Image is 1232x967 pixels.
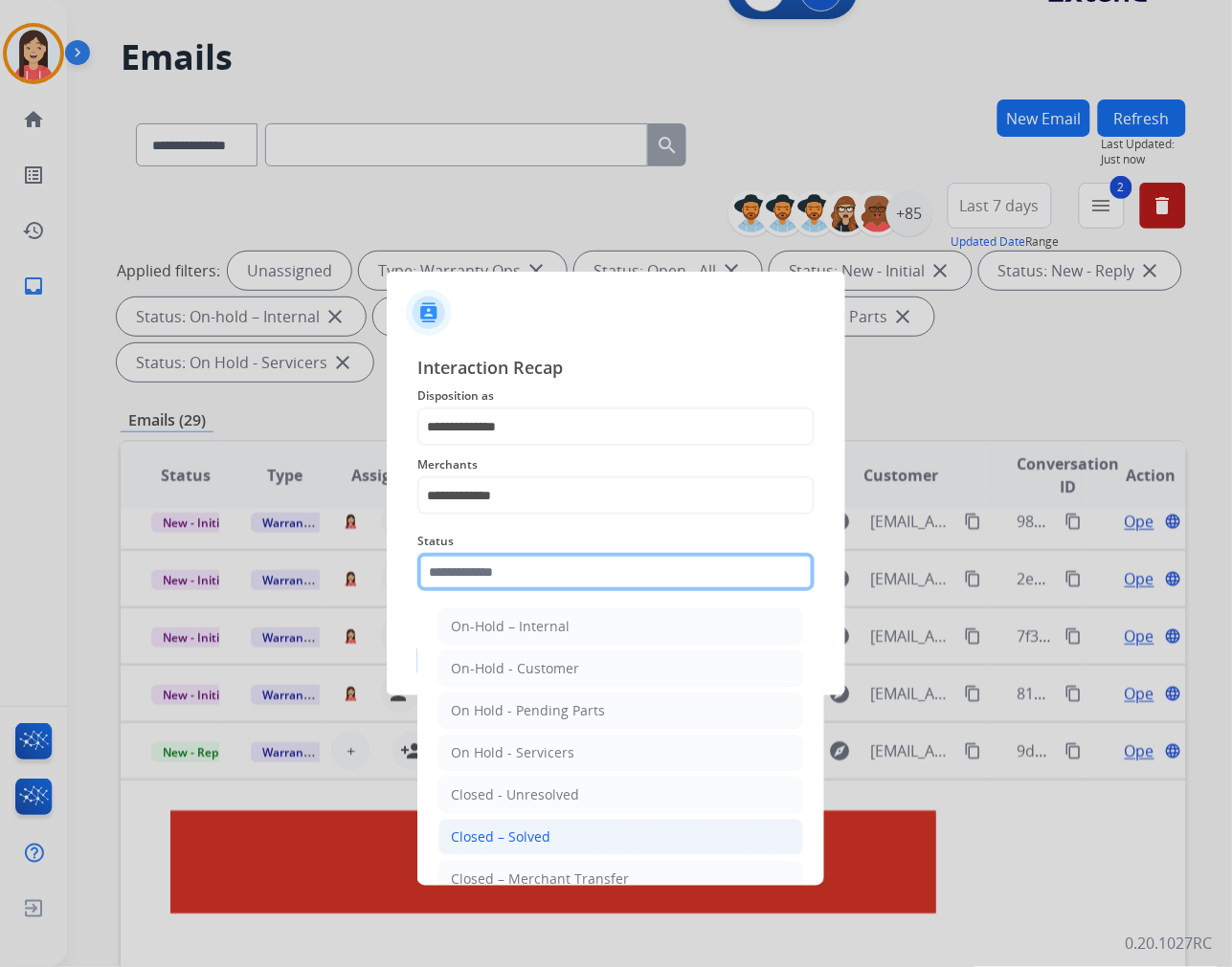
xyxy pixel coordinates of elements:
div: On Hold - Servicers [451,743,574,762]
p: 0.20.1027RC [1126,933,1213,956]
div: On-Hold – Internal [451,617,570,636]
span: Status [417,530,815,553]
div: Closed – Merchant Transfer [451,869,629,889]
img: contactIcon [406,290,452,336]
div: On Hold - Pending Parts [451,701,605,720]
span: Interaction Recap [417,354,815,385]
div: Closed - Unresolved [451,785,579,804]
span: Disposition as [417,385,815,407]
span: Merchants [417,453,815,476]
div: Closed – Solved [451,827,550,846]
div: On-Hold - Customer [451,659,579,678]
